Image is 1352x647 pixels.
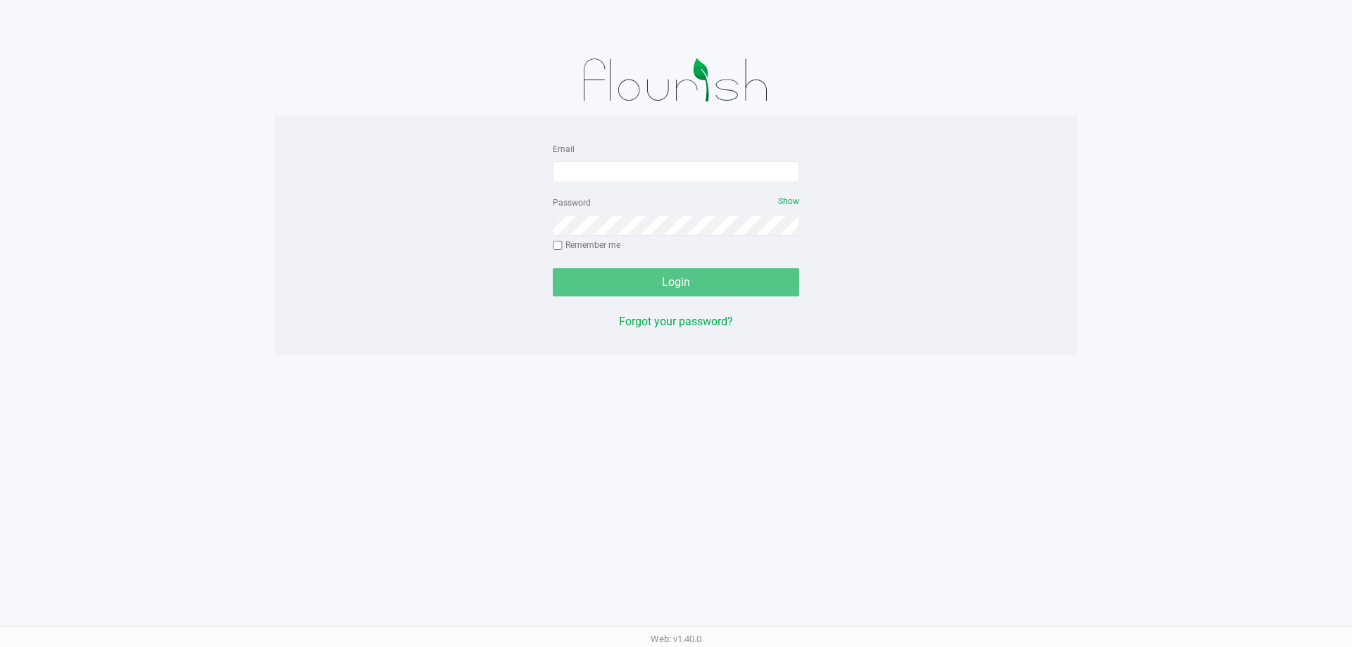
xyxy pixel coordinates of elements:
label: Password [553,196,591,209]
label: Remember me [553,239,620,251]
input: Remember me [553,241,563,251]
span: Show [778,196,799,206]
button: Forgot your password? [619,313,733,330]
label: Email [553,143,575,156]
span: Web: v1.40.0 [651,634,701,644]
